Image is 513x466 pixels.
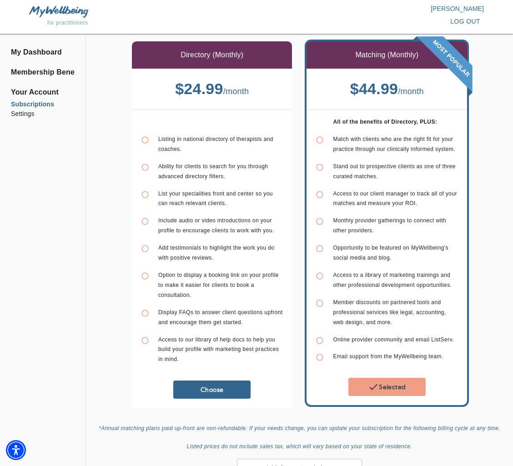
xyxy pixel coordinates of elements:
[158,217,274,234] span: Include audio or video introductions on your profile to encourage clients to work with you.
[158,163,268,180] span: Ability for clients to search for you through advanced directory filters.
[11,109,75,119] a: Settings
[11,100,75,109] a: Subscriptions
[181,50,243,60] p: Directory (Monthly)
[333,299,446,326] span: Member discounts on partnered tools and professional services like legal, accounting, web design,...
[175,80,223,97] b: $ 24.99
[223,87,249,96] span: / month
[47,20,88,26] span: for practitioners
[158,272,279,298] span: Option to display a booking link on your profile to make it easier for clients to book a consulta...
[11,47,75,58] a: My Dashboard
[450,16,480,27] span: log out
[333,217,446,234] span: Monthly provider gatherings to connect with other providers.
[158,190,273,207] span: List your specialities front and center so you can reach relevant clients.
[256,4,484,13] p: [PERSON_NAME]
[11,87,75,98] span: Your Account
[11,67,75,78] a: Membership Benefits
[398,87,424,96] span: / month
[158,136,273,152] span: Listing in national directory of therapists and coaches.
[333,272,452,288] span: Access to a library of marketing trainings and other professional development opportunities.
[333,336,453,343] span: Online provider community and email ListServ.
[177,386,247,394] span: Choose
[333,136,455,152] span: Match with clients who are the right fit for your practice through our clinically informed system.
[411,36,473,98] img: banner
[348,378,426,396] button: Selected
[173,381,251,399] button: Choose
[350,80,398,97] b: $ 44.99
[355,50,418,60] p: Matching (Monthly)
[333,190,457,207] span: Access to our client manager to track all of your matches and measure your ROI.
[99,425,500,450] i: *Annual matching plans paid up-front are non-refundable. If your needs change, you can update you...
[333,245,448,261] span: Opportunity to be featured on MyWellbeing's social media and blog.
[158,336,279,363] span: Access to our library of help docs to help you build your profile with marketing best practices i...
[333,353,443,360] span: Email support from the MyWellbeing team.
[333,163,455,180] span: Stand out to prospective clients as one of three curated matches.
[333,119,437,125] b: All of the benefits of Directory, PLUS:
[158,245,274,261] span: Add testimonials to highlight the work you do with positive reviews.
[352,381,422,392] span: Selected
[158,309,283,326] span: Display FAQs to answer client questions upfront and encourage them get started.
[447,13,484,30] button: log out
[6,440,26,460] div: Accessibility Menu
[29,6,88,17] img: MyWellbeing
